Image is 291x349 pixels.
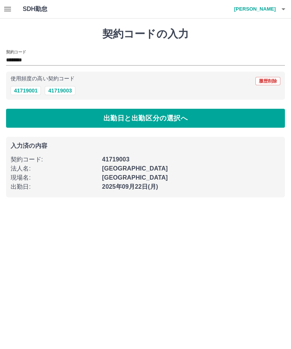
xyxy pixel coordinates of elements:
[45,86,75,95] button: 41719003
[11,173,97,182] p: 現場名 :
[6,28,285,41] h1: 契約コードの入力
[6,49,26,55] h2: 契約コード
[11,182,97,191] p: 出勤日 :
[6,109,285,128] button: 出勤日と出勤区分の選択へ
[11,143,280,149] p: 入力済の内容
[11,164,97,173] p: 法人名 :
[102,174,168,181] b: [GEOGRAPHIC_DATA]
[102,183,158,190] b: 2025年09月22日(月)
[255,77,280,85] button: 履歴削除
[102,165,168,172] b: [GEOGRAPHIC_DATA]
[11,76,75,81] p: 使用頻度の高い契約コード
[102,156,129,163] b: 41719003
[11,86,41,95] button: 41719001
[11,155,97,164] p: 契約コード :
